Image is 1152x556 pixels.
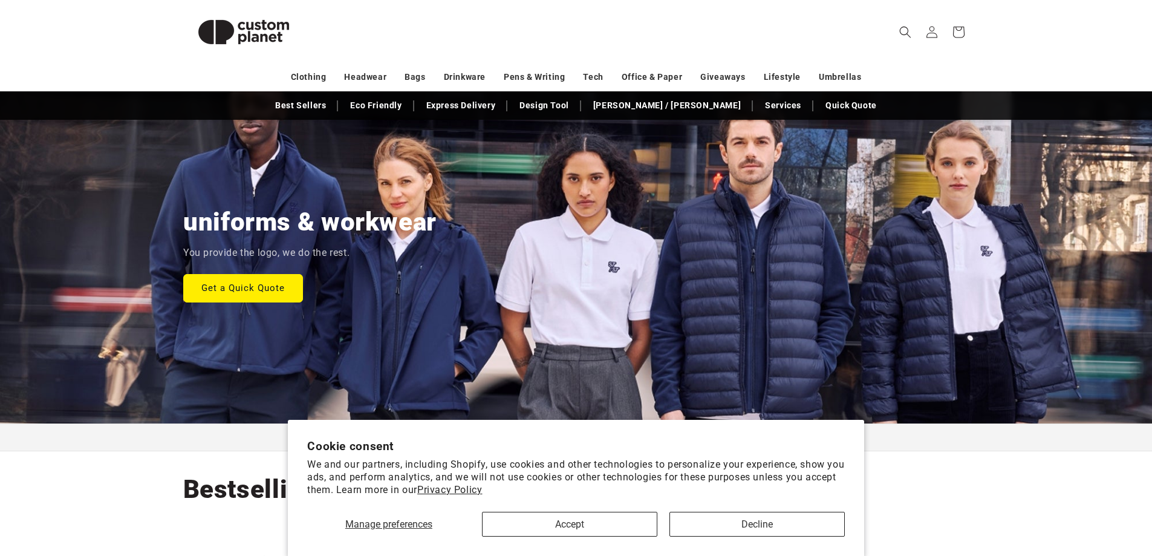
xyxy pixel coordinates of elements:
a: Express Delivery [420,95,502,116]
button: Manage preferences [307,512,470,537]
a: Drinkware [444,67,486,88]
a: [PERSON_NAME] / [PERSON_NAME] [587,95,747,116]
button: Accept [482,512,657,537]
a: Services [759,95,807,116]
a: Design Tool [513,95,575,116]
a: Bags [405,67,425,88]
a: Pens & Writing [504,67,565,88]
p: You provide the logo, we do the rest. [183,244,350,262]
a: Giveaways [700,67,745,88]
a: Quick Quote [819,95,883,116]
a: Get a Quick Quote [183,273,303,302]
a: Best Sellers [269,95,332,116]
a: Privacy Policy [417,484,482,495]
img: Custom Planet [183,5,304,59]
span: Manage preferences [345,518,432,530]
h2: uniforms & workwear [183,206,437,238]
a: Office & Paper [622,67,682,88]
a: Clothing [291,67,327,88]
button: Decline [669,512,845,537]
h2: Bestselling Printed Merch. [183,473,501,506]
h2: Cookie consent [307,439,845,453]
a: Tech [583,67,603,88]
a: Eco Friendly [344,95,408,116]
a: Umbrellas [819,67,861,88]
a: Lifestyle [764,67,801,88]
a: Headwear [344,67,386,88]
summary: Search [892,19,919,45]
iframe: Chat Widget [950,425,1152,556]
p: We and our partners, including Shopify, use cookies and other technologies to personalize your ex... [307,459,845,496]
